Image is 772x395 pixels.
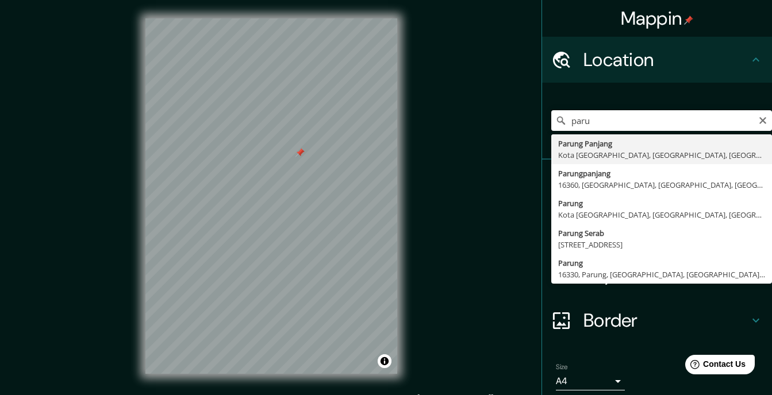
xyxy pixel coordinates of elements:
[378,354,391,368] button: Toggle attribution
[558,227,765,239] div: Parung Serab
[558,138,765,149] div: Parung Panjang
[558,257,765,269] div: Parung
[145,18,397,374] canvas: Map
[542,37,772,83] div: Location
[670,350,759,382] iframe: Help widget launcher
[556,372,625,390] div: A4
[556,362,568,372] label: Size
[558,269,765,280] div: 16330, Parung, [GEOGRAPHIC_DATA], [GEOGRAPHIC_DATA], [GEOGRAPHIC_DATA]
[558,179,765,191] div: 16360, [GEOGRAPHIC_DATA], [GEOGRAPHIC_DATA], [GEOGRAPHIC_DATA], [GEOGRAPHIC_DATA]
[684,16,693,25] img: pin-icon.png
[558,168,765,179] div: Parungpanjang
[558,239,765,250] div: [STREET_ADDRESS]
[758,114,767,125] button: Clear
[542,251,772,297] div: Layout
[542,160,772,206] div: Pins
[583,263,749,286] h4: Layout
[542,206,772,251] div: Style
[558,209,765,220] div: Kota [GEOGRAPHIC_DATA], [GEOGRAPHIC_DATA], [GEOGRAPHIC_DATA]
[558,197,765,209] div: Parung
[621,7,694,30] h4: Mappin
[542,297,772,343] div: Border
[558,149,765,161] div: Kota [GEOGRAPHIC_DATA], [GEOGRAPHIC_DATA], [GEOGRAPHIC_DATA]
[583,309,749,332] h4: Border
[583,48,749,71] h4: Location
[551,110,772,131] input: Pick your city or area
